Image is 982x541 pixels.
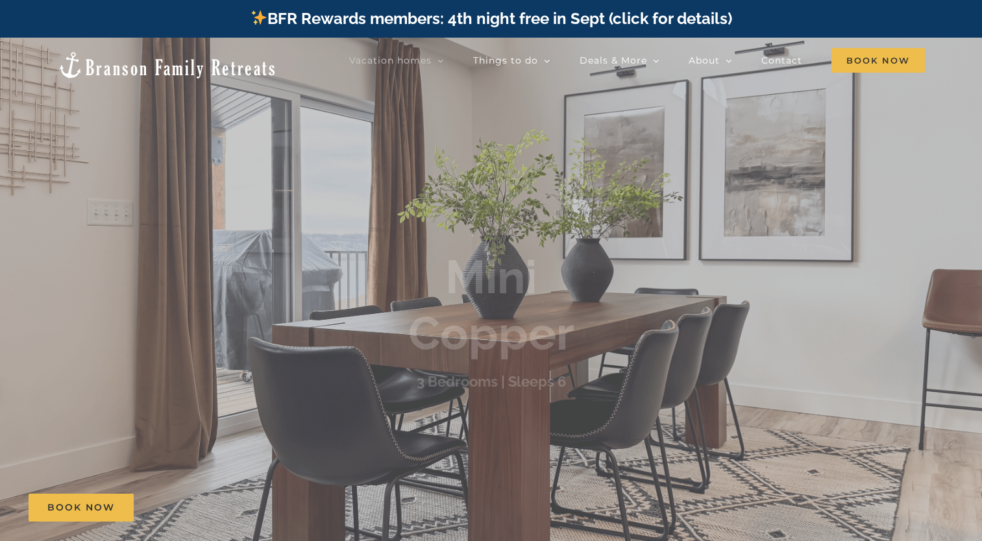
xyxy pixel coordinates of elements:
span: Contact [761,56,802,65]
a: BFR Rewards members: 4th night free in Sept (click for details) [250,9,732,28]
a: Vacation homes [349,47,444,73]
span: Deals & More [580,56,647,65]
span: Book Now [831,48,925,73]
a: Deals & More [580,47,659,73]
span: Things to do [473,56,538,65]
nav: Main Menu [349,47,925,73]
a: Things to do [473,47,550,73]
span: Vacation homes [349,56,432,65]
a: Book Now [29,494,134,522]
a: About [689,47,732,73]
b: Mini Copper [408,249,574,360]
a: Contact [761,47,802,73]
h3: 3 Bedrooms | Sleeps 6 [417,373,566,390]
img: ✨ [251,10,267,25]
img: Branson Family Retreats Logo [57,51,277,80]
span: About [689,56,720,65]
span: Book Now [47,502,115,513]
